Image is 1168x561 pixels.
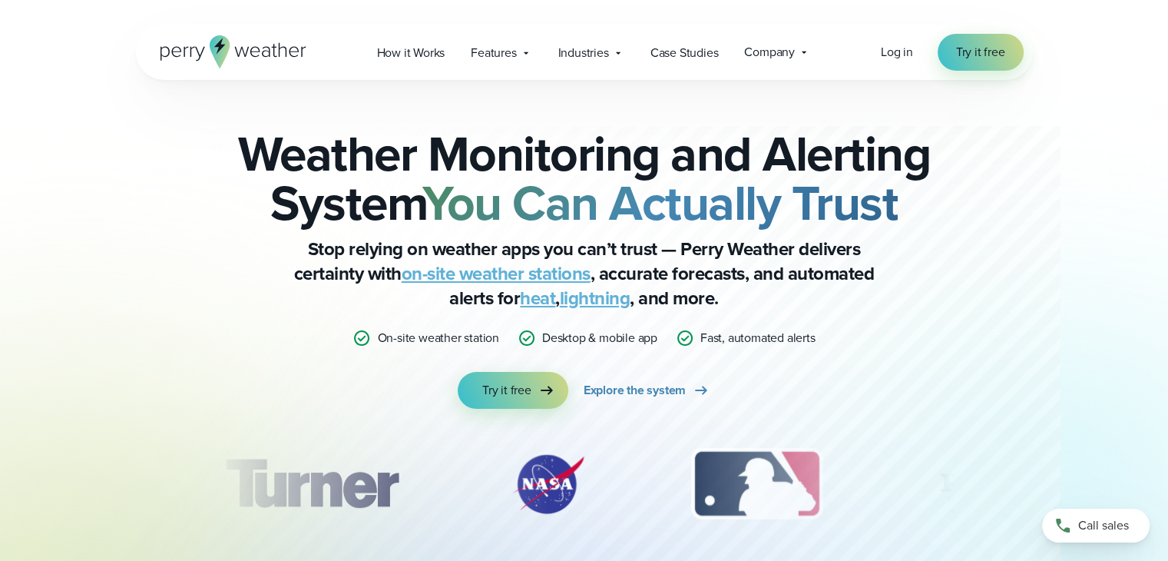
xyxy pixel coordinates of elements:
[520,284,555,312] a: heat
[560,284,630,312] a: lightning
[377,329,498,347] p: On-site weather station
[1078,516,1129,535] span: Call sales
[213,446,956,530] div: slideshow
[650,44,719,62] span: Case Studies
[482,381,531,400] span: Try it free
[938,34,1024,71] a: Try it free
[1042,509,1150,543] a: Call sales
[471,44,516,62] span: Features
[364,37,458,68] a: How it Works
[402,260,591,287] a: on-site weather stations
[744,43,795,61] span: Company
[584,372,710,409] a: Explore the system
[542,329,657,347] p: Desktop & mobile app
[377,44,445,62] span: How it Works
[881,43,913,61] a: Log in
[277,237,892,310] p: Stop relying on weather apps you can’t trust — Perry Weather delivers certainty with , accurate f...
[213,129,956,227] h2: Weather Monitoring and Alerting System
[422,167,898,239] strong: You Can Actually Trust
[495,446,602,523] div: 2 of 12
[495,446,602,523] img: NASA.svg
[584,381,686,400] span: Explore the system
[700,329,816,347] p: Fast, automated alerts
[202,446,420,523] div: 1 of 12
[912,446,1034,523] div: 4 of 12
[912,446,1034,523] img: PGA.svg
[676,446,838,523] div: 3 of 12
[637,37,732,68] a: Case Studies
[558,44,609,62] span: Industries
[676,446,838,523] img: MLB.svg
[956,43,1005,61] span: Try it free
[202,446,420,523] img: Turner-Construction_1.svg
[458,372,568,409] a: Try it free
